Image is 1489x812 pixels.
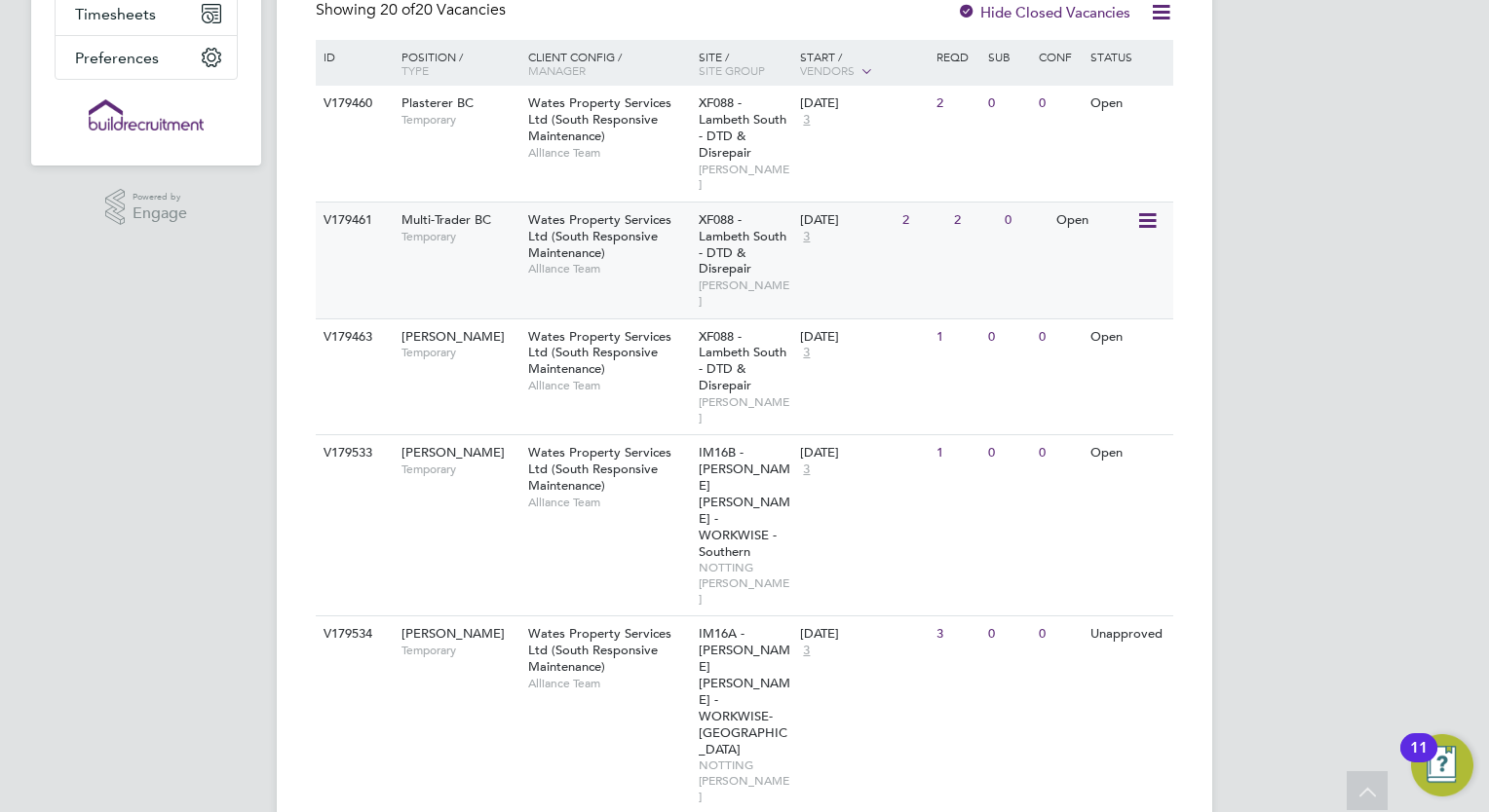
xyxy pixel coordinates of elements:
[75,49,159,67] span: Preferences
[319,203,387,239] div: V179461
[800,643,813,659] span: 3
[75,5,156,23] span: Timesheets
[800,229,813,245] span: 3
[528,676,689,691] span: Alliance Team
[983,616,1034,652] div: 0
[800,95,927,112] div: [DATE]
[1034,435,1085,471] div: 0
[319,86,387,122] div: V179460
[523,40,694,87] div: Client Config /
[528,145,689,161] span: Alliance Team
[319,40,387,73] div: ID
[55,99,238,130] a: Go to home page
[528,444,671,494] span: Wates Property Services Ltd (South Responsive Maintenance)
[319,435,387,471] div: V179533
[319,616,387,652] div: V179534
[1086,86,1170,122] div: Open
[1086,319,1170,355] div: Open
[1034,319,1085,355] div: 0
[528,94,671,144] span: Wates Property Services Ltd (South Responsive Maintenance)
[401,625,505,642] span: [PERSON_NAME]
[1086,616,1170,652] div: Unapproved
[699,328,786,394] span: XF088 - Lambeth South - DTD & Disrepair
[1051,203,1136,239] div: Open
[800,329,927,346] div: [DATE]
[105,189,188,226] a: Powered byEngage
[694,40,796,87] div: Site /
[1410,748,1428,773] div: 11
[699,625,790,757] span: IM16A - [PERSON_NAME] [PERSON_NAME] - WORKWISE- [GEOGRAPHIC_DATA]
[800,212,893,229] div: [DATE]
[795,40,932,89] div: Start /
[699,211,786,277] span: XF088 - Lambeth South - DTD & Disrepair
[133,205,187,222] span: Engage
[401,94,474,111] span: Plasterer BC
[699,560,791,606] span: NOTTING [PERSON_NAME]
[1000,203,1050,239] div: 0
[528,261,689,277] span: Alliance Team
[932,435,982,471] div: 1
[800,461,813,478] span: 3
[800,445,927,461] div: [DATE]
[699,394,791,424] span: [PERSON_NAME]
[949,203,1000,239] div: 2
[1034,40,1085,73] div: Conf
[800,62,855,78] span: Vendors
[528,328,671,378] span: Wates Property Services Ltd (South Responsive Maintenance)
[800,345,813,361] span: 3
[528,62,586,78] span: Manager
[401,211,491,228] span: Multi-Trader BC
[56,36,237,79] button: Preferences
[1034,86,1085,122] div: 0
[800,626,927,643] div: [DATE]
[699,62,765,78] span: Site Group
[983,86,1034,122] div: 0
[528,211,671,261] span: Wates Property Services Ltd (South Responsive Maintenance)
[401,62,429,78] span: Type
[528,495,689,510] span: Alliance Team
[897,203,948,239] div: 2
[957,3,1130,21] label: Hide Closed Vacancies
[932,86,982,122] div: 2
[699,757,791,803] span: NOTTING [PERSON_NAME]
[89,99,204,130] img: buildrec-logo-retina.png
[932,616,982,652] div: 3
[932,40,982,73] div: Reqd
[1086,435,1170,471] div: Open
[401,461,518,477] span: Temporary
[983,319,1034,355] div: 0
[1411,734,1473,796] button: Open Resource Center, 11 new notifications
[401,229,518,244] span: Temporary
[401,328,505,345] span: [PERSON_NAME]
[1086,40,1170,73] div: Status
[1034,616,1085,652] div: 0
[932,319,982,355] div: 1
[699,277,791,308] span: [PERSON_NAME]
[699,162,791,192] span: [PERSON_NAME]
[800,112,813,129] span: 3
[401,444,505,461] span: [PERSON_NAME]
[699,444,790,559] span: IM16B - [PERSON_NAME] [PERSON_NAME] - WORKWISE - Southern
[528,378,689,393] span: Alliance Team
[387,40,523,87] div: Position /
[983,40,1034,73] div: Sub
[528,625,671,675] span: Wates Property Services Ltd (South Responsive Maintenance)
[699,94,786,161] span: XF088 - Lambeth South - DTD & Disrepair
[401,345,518,360] span: Temporary
[133,189,187,205] span: Powered by
[401,112,518,128] span: Temporary
[401,643,518,658] span: Temporary
[983,435,1034,471] div: 0
[319,319,387,355] div: V179463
